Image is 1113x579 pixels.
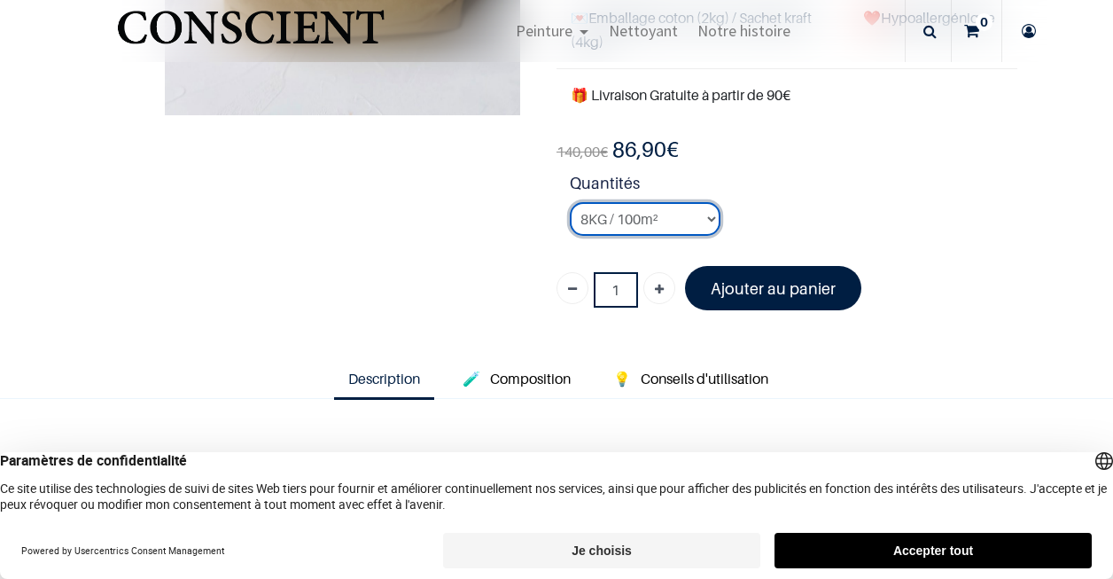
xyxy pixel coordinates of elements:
[711,279,836,298] font: Ajouter au panier
[463,370,480,387] span: 🧪
[556,272,588,304] a: Supprimer
[348,370,420,387] span: Description
[571,86,790,104] font: 🎁 Livraison Gratuite à partir de 90€
[556,143,600,160] span: 140,00
[556,143,608,161] span: €
[612,137,679,162] b: €
[609,20,678,41] span: Nettoyant
[643,272,675,304] a: Ajouter
[613,370,631,387] span: 💡
[516,20,572,41] span: Peinture
[612,137,666,162] span: 86,90
[570,171,1017,202] strong: Quantités
[15,15,68,68] button: Open chat widget
[641,370,768,387] span: Conseils d'utilisation
[685,266,861,309] a: Ajouter au panier
[976,13,992,31] sup: 0
[697,20,790,41] span: Notre histoire
[490,370,571,387] span: Composition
